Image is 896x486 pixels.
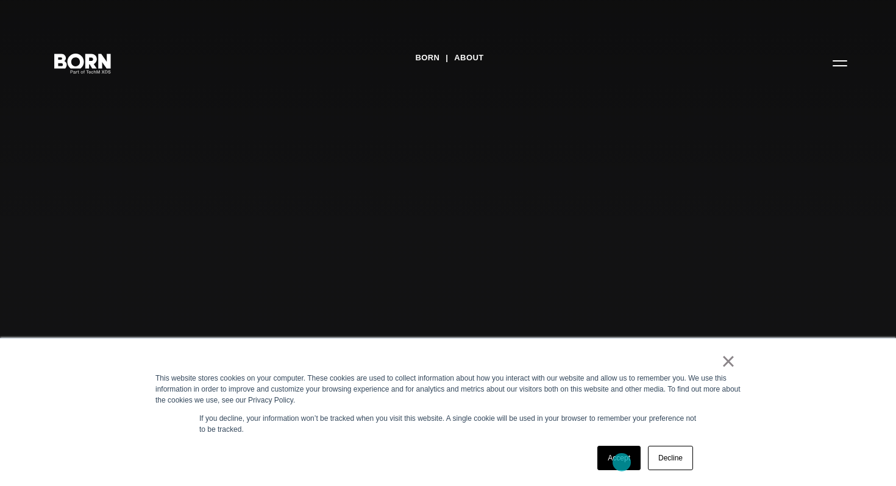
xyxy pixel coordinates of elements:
[721,356,736,367] a: ×
[155,373,741,406] div: This website stores cookies on your computer. These cookies are used to collect information about...
[415,49,439,67] a: BORN
[454,49,483,67] a: About
[825,50,855,76] button: Open
[597,446,641,470] a: Accept
[199,413,697,435] p: If you decline, your information won’t be tracked when you visit this website. A single cookie wi...
[648,446,693,470] a: Decline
